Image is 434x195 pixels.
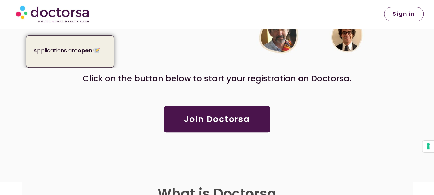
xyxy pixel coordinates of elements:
strong: open [78,47,92,54]
p: Applications are ! [33,46,109,55]
h4: Click on the button below to start your registration on Doctorsa. [25,74,409,84]
a: Sign in [384,7,424,21]
a: Join Doctorsa [164,106,270,132]
span: Join Doctorsa [184,115,250,123]
img: 📝 [94,48,100,53]
button: Your consent preferences for tracking technologies [422,141,434,152]
span: Sign in [392,11,415,17]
